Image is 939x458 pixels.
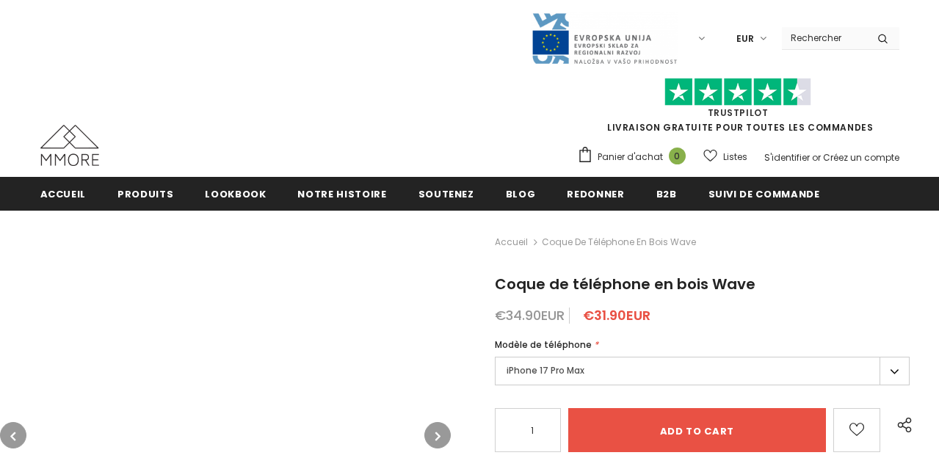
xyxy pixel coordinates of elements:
[764,151,810,164] a: S'identifier
[656,177,677,210] a: B2B
[40,187,87,201] span: Accueil
[598,150,663,164] span: Panier d'achat
[664,78,811,106] img: Faites confiance aux étoiles pilotes
[577,84,899,134] span: LIVRAISON GRATUITE POUR TOUTES LES COMMANDES
[669,148,686,164] span: 0
[567,177,624,210] a: Redonner
[40,125,99,166] img: Cas MMORE
[117,187,173,201] span: Produits
[495,233,528,251] a: Accueil
[703,144,747,170] a: Listes
[708,187,820,201] span: Suivi de commande
[531,12,678,65] img: Javni Razpis
[736,32,754,46] span: EUR
[506,187,536,201] span: Blog
[506,177,536,210] a: Blog
[495,338,592,351] span: Modèle de téléphone
[418,187,474,201] span: soutenez
[205,187,266,201] span: Lookbook
[297,177,386,210] a: Notre histoire
[567,187,624,201] span: Redonner
[812,151,821,164] span: or
[823,151,899,164] a: Créez un compte
[568,408,826,452] input: Add to cart
[117,177,173,210] a: Produits
[531,32,678,44] a: Javni Razpis
[542,233,696,251] span: Coque de téléphone en bois Wave
[656,187,677,201] span: B2B
[297,187,386,201] span: Notre histoire
[708,177,820,210] a: Suivi de commande
[495,306,565,324] span: €34.90EUR
[495,357,910,385] label: iPhone 17 Pro Max
[782,27,866,48] input: Search Site
[723,150,747,164] span: Listes
[205,177,266,210] a: Lookbook
[418,177,474,210] a: soutenez
[708,106,769,119] a: TrustPilot
[583,306,650,324] span: €31.90EUR
[40,177,87,210] a: Accueil
[495,274,755,294] span: Coque de téléphone en bois Wave
[577,146,693,168] a: Panier d'achat 0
